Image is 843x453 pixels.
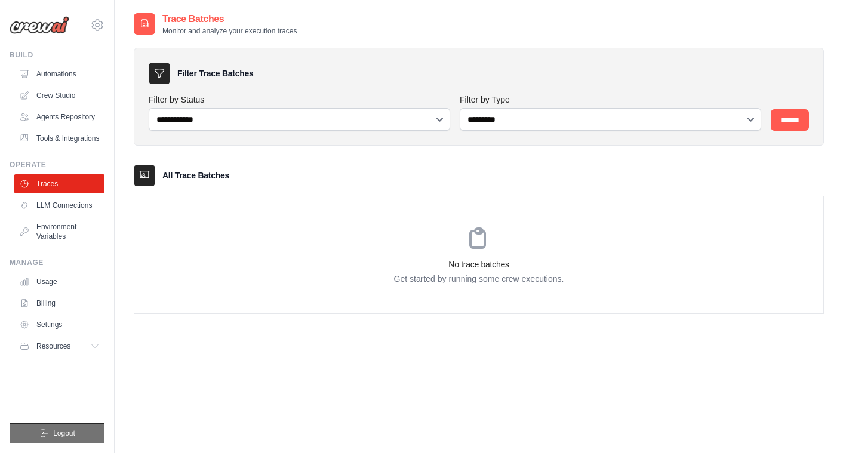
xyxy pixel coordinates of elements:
a: Tools & Integrations [14,129,104,148]
button: Logout [10,423,104,443]
a: Settings [14,315,104,334]
h3: No trace batches [134,258,823,270]
a: Agents Repository [14,107,104,127]
button: Resources [14,337,104,356]
span: Resources [36,341,70,351]
p: Get started by running some crew executions. [134,273,823,285]
a: Crew Studio [14,86,104,105]
a: Automations [14,64,104,84]
a: Environment Variables [14,217,104,246]
span: Logout [53,429,75,438]
p: Monitor and analyze your execution traces [162,26,297,36]
label: Filter by Type [460,94,761,106]
a: Usage [14,272,104,291]
a: LLM Connections [14,196,104,215]
img: Logo [10,16,69,34]
a: Traces [14,174,104,193]
h3: Filter Trace Batches [177,67,253,79]
div: Manage [10,258,104,267]
label: Filter by Status [149,94,450,106]
div: Operate [10,160,104,170]
h3: All Trace Batches [162,170,229,181]
div: Build [10,50,104,60]
h2: Trace Batches [162,12,297,26]
a: Billing [14,294,104,313]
